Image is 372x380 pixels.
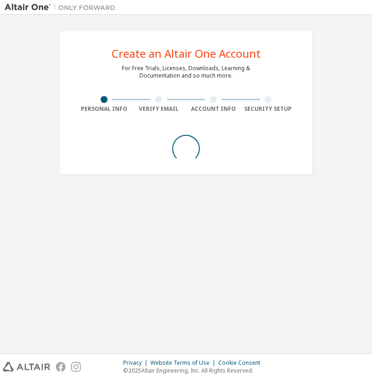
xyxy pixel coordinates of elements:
[186,105,241,113] div: Account Info
[71,362,81,372] img: instagram.svg
[5,3,120,12] img: Altair One
[112,48,261,59] div: Create an Altair One Account
[3,362,50,372] img: altair_logo.svg
[150,359,218,367] div: Website Terms of Use
[77,105,132,113] div: Personal Info
[218,359,266,367] div: Cookie Consent
[56,362,66,372] img: facebook.svg
[241,105,296,113] div: Security Setup
[123,359,150,367] div: Privacy
[122,65,250,79] div: For Free Trials, Licenses, Downloads, Learning & Documentation and so much more.
[123,367,266,374] p: © 2025 Altair Engineering, Inc. All Rights Reserved.
[132,105,186,113] div: Verify Email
